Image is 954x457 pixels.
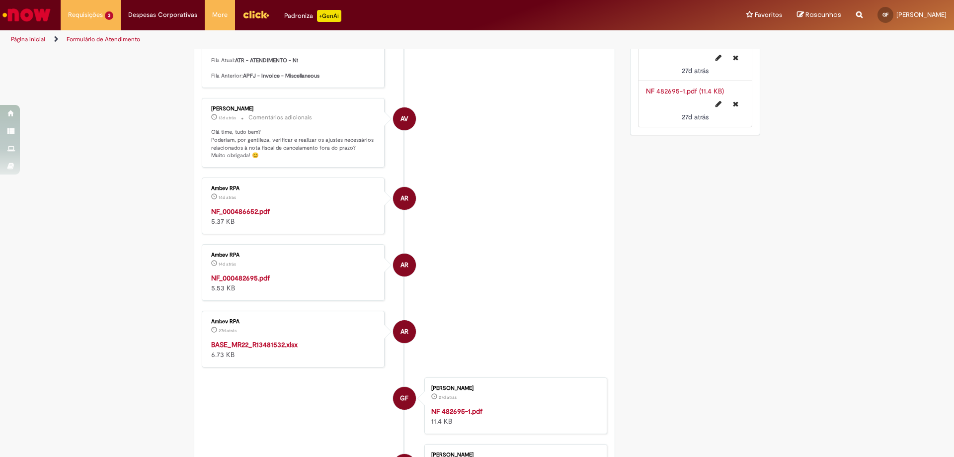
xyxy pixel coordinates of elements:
span: Rascunhos [805,10,841,19]
time: 04/09/2025 15:19:02 [219,328,237,334]
a: Rascunhos [797,10,841,20]
div: Ambev RPA [393,320,416,343]
time: 04/09/2025 14:39:58 [682,66,709,75]
time: 04/09/2025 14:39:58 [439,394,457,400]
span: GF [882,11,888,18]
div: 5.37 KB [211,206,377,226]
div: Gabriel Freitas [393,387,416,410]
img: ServiceNow [1,5,52,25]
div: Ambev RPA [393,254,416,276]
a: Formulário de Atendimento [67,35,140,43]
div: [PERSON_NAME] [211,106,377,112]
a: MR22 - Ajuste de Estoque - NF 482695.xlsx (25 KB) [646,30,742,49]
div: Ambev RPA [211,252,377,258]
div: Andreia Vieira [393,107,416,130]
a: BASE_MR22_R13481532.xlsx [211,340,298,349]
div: Padroniza [284,10,341,22]
img: click_logo_yellow_360x200.png [242,7,269,22]
time: 17/09/2025 15:57:25 [219,194,236,200]
b: APFJ - Invoice - Miscellaneous [243,72,319,80]
time: 04/09/2025 14:39:58 [682,112,709,121]
button: Excluir NF 482695-1.pdf [727,96,744,112]
a: NF_000482695.pdf [211,274,270,282]
span: 27d atrás [439,394,457,400]
span: AV [400,107,408,131]
div: Ambev RPA [211,185,377,191]
span: 14d atrás [219,194,236,200]
div: 6.73 KB [211,340,377,360]
span: Favoritos [755,10,782,20]
span: Despesas Corporativas [128,10,197,20]
span: 13d atrás [219,115,236,121]
time: 18/09/2025 14:33:48 [219,115,236,121]
span: 3 [105,11,113,20]
small: Comentários adicionais [248,113,312,122]
div: 11.4 KB [431,406,597,426]
span: AR [400,186,408,210]
p: Olá, , Seu chamado foi transferido de fila. Fila Atual: Fila Anterior: [211,33,377,80]
div: [PERSON_NAME] [431,385,597,391]
div: Ambev RPA [211,319,377,325]
span: 27d atrás [219,328,237,334]
span: [PERSON_NAME] [896,10,947,19]
a: Página inicial [11,35,45,43]
p: Olá time, tudo bem? Poderiam, por gentileza, verificar e realizar os ajustes necessários relacion... [211,128,377,160]
span: AR [400,253,408,277]
button: Editar nome de arquivo NF 482695-1.pdf [710,96,727,112]
time: 17/09/2025 15:57:24 [219,261,236,267]
span: 14d atrás [219,261,236,267]
span: 27d atrás [682,66,709,75]
b: ATR - ATENDIMENTO - N1 [235,57,299,64]
button: Excluir MR22 - Ajuste de Estoque - NF 482695.xlsx [727,50,744,66]
div: Ambev RPA [393,187,416,210]
a: NF 482695-1.pdf (11.4 KB) [646,87,724,95]
ul: Trilhas de página [7,30,629,49]
span: AR [400,320,408,344]
p: +GenAi [317,10,341,22]
span: More [212,10,228,20]
span: 27d atrás [682,112,709,121]
a: NF_000486652.pdf [211,207,270,216]
a: NF 482695-1.pdf [431,407,482,416]
button: Editar nome de arquivo MR22 - Ajuste de Estoque - NF 482695.xlsx [710,50,727,66]
span: Requisições [68,10,103,20]
div: 5.53 KB [211,273,377,293]
span: GF [400,386,408,410]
